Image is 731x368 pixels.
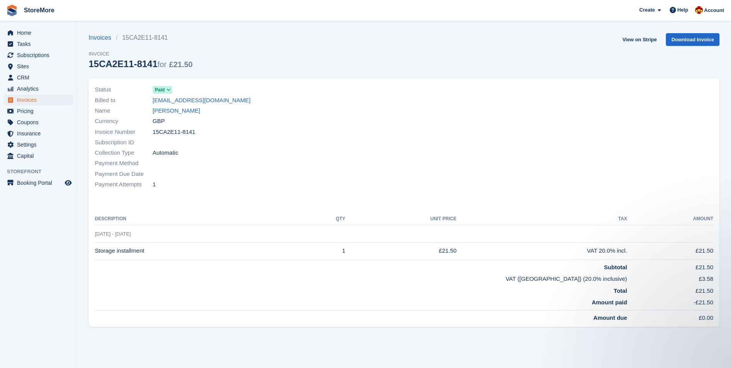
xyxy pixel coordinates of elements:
[155,86,165,93] span: Paid
[21,4,57,17] a: StoreMore
[17,83,63,94] span: Analytics
[17,39,63,49] span: Tasks
[95,242,305,260] td: Storage installment
[17,50,63,61] span: Subscriptions
[17,61,63,72] span: Sites
[627,272,713,284] td: £3.58
[153,106,200,115] a: [PERSON_NAME]
[95,272,627,284] td: VAT ([GEOGRAPHIC_DATA]) (20.0% inclusive)
[604,264,627,270] strong: Subtotal
[666,33,719,46] a: Download Invoice
[169,60,193,69] span: £21.50
[17,106,63,116] span: Pricing
[95,85,153,94] span: Status
[619,33,660,46] a: View on Stripe
[95,96,153,105] span: Billed to
[153,180,156,189] span: 1
[627,213,713,225] th: Amount
[4,72,73,83] a: menu
[89,33,193,42] nav: breadcrumbs
[153,85,172,94] a: Paid
[627,295,713,310] td: -£21.50
[153,117,165,126] span: GBP
[95,213,305,225] th: Description
[627,310,713,322] td: £0.00
[704,7,724,14] span: Account
[345,242,457,260] td: £21.50
[677,6,688,14] span: Help
[593,314,627,321] strong: Amount due
[4,106,73,116] a: menu
[4,177,73,188] a: menu
[305,213,345,225] th: QTY
[95,159,153,168] span: Payment Method
[95,170,153,179] span: Payment Due Date
[4,61,73,72] a: menu
[627,242,713,260] td: £21.50
[158,60,166,69] span: for
[95,138,153,147] span: Subscription ID
[95,180,153,189] span: Payment Attempts
[17,117,63,128] span: Coupons
[457,246,627,255] div: VAT 20.0% incl.
[6,5,18,16] img: stora-icon-8386f47178a22dfd0bd8f6a31ec36ba5ce8667c1dd55bd0f319d3a0aa187defe.svg
[627,284,713,295] td: £21.50
[4,50,73,61] a: menu
[153,149,178,157] span: Automatic
[614,287,627,294] strong: Total
[89,59,193,69] div: 15CA2E11-8141
[95,106,153,115] span: Name
[4,128,73,139] a: menu
[95,149,153,157] span: Collection Type
[89,50,193,58] span: Invoice
[639,6,655,14] span: Create
[695,6,703,14] img: Store More Team
[17,27,63,38] span: Home
[17,150,63,161] span: Capital
[4,83,73,94] a: menu
[627,260,713,272] td: £21.50
[17,128,63,139] span: Insurance
[4,27,73,38] a: menu
[4,139,73,150] a: menu
[305,242,345,260] td: 1
[4,117,73,128] a: menu
[95,231,131,237] span: [DATE] - [DATE]
[17,177,63,188] span: Booking Portal
[153,128,195,137] span: 15CA2E11-8141
[457,213,627,225] th: Tax
[17,139,63,150] span: Settings
[17,95,63,105] span: Invoices
[4,150,73,161] a: menu
[95,117,153,126] span: Currency
[64,178,73,187] a: Preview store
[153,96,250,105] a: [EMAIL_ADDRESS][DOMAIN_NAME]
[592,299,627,306] strong: Amount paid
[89,33,116,42] a: Invoices
[4,39,73,49] a: menu
[4,95,73,105] a: menu
[95,128,153,137] span: Invoice Number
[345,213,457,225] th: Unit Price
[17,72,63,83] span: CRM
[7,168,77,176] span: Storefront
